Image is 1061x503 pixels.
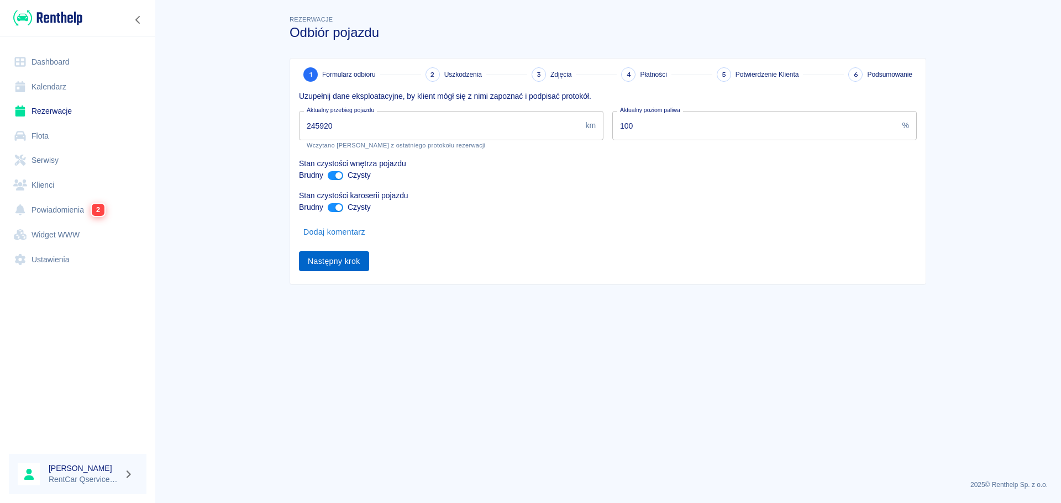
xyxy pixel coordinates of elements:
a: Flota [9,124,146,149]
span: 6 [854,69,858,81]
h6: [PERSON_NAME] [49,463,119,474]
span: Zdjęcia [550,70,571,80]
span: Uszkodzenia [444,70,482,80]
p: Wczytano [PERSON_NAME] z ostatniego protokołu rezerwacji [307,142,596,149]
h3: Odbiór pojazdu [290,25,926,40]
p: Stan czystości wnętrza pojazdu [299,158,917,170]
button: Zwiń nawigację [130,13,146,27]
span: Rezerwacje [290,16,333,23]
span: 2 [91,203,104,216]
p: 2025 © Renthelp Sp. z o.o. [168,480,1048,490]
a: Serwisy [9,148,146,173]
p: % [902,120,909,131]
img: Renthelp logo [13,9,82,27]
a: Renthelp logo [9,9,82,27]
span: Podsumowanie [867,70,912,80]
a: Widget WWW [9,223,146,247]
button: Następny krok [299,251,369,272]
p: Stan czystości karoserii pojazdu [299,190,917,202]
label: Aktualny poziom paliwa [620,106,680,114]
span: 5 [722,69,726,81]
span: Potwierdzenie Klienta [736,70,799,80]
span: 1 [309,69,312,81]
p: Czysty [348,170,371,181]
span: Formularz odbioru [322,70,376,80]
a: Rezerwacje [9,99,146,124]
span: 2 [430,69,434,81]
label: Aktualny przebieg pojazdu [307,106,374,114]
p: Brudny [299,170,323,181]
span: Płatności [640,70,666,80]
p: Brudny [299,202,323,213]
p: Uzupełnij dane eksploatacyjne, by klient mógł się z nimi zapoznać i podpisać protokół. [299,91,917,102]
a: Dashboard [9,50,146,75]
a: Klienci [9,173,146,198]
a: Kalendarz [9,75,146,99]
span: 3 [537,69,541,81]
a: Ustawienia [9,247,146,272]
span: 4 [627,69,631,81]
p: Czysty [348,202,371,213]
p: RentCar Qservice Damar Parts [49,474,119,485]
button: Dodaj komentarz [299,222,370,242]
a: Powiadomienia2 [9,197,146,223]
p: km [585,120,596,131]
